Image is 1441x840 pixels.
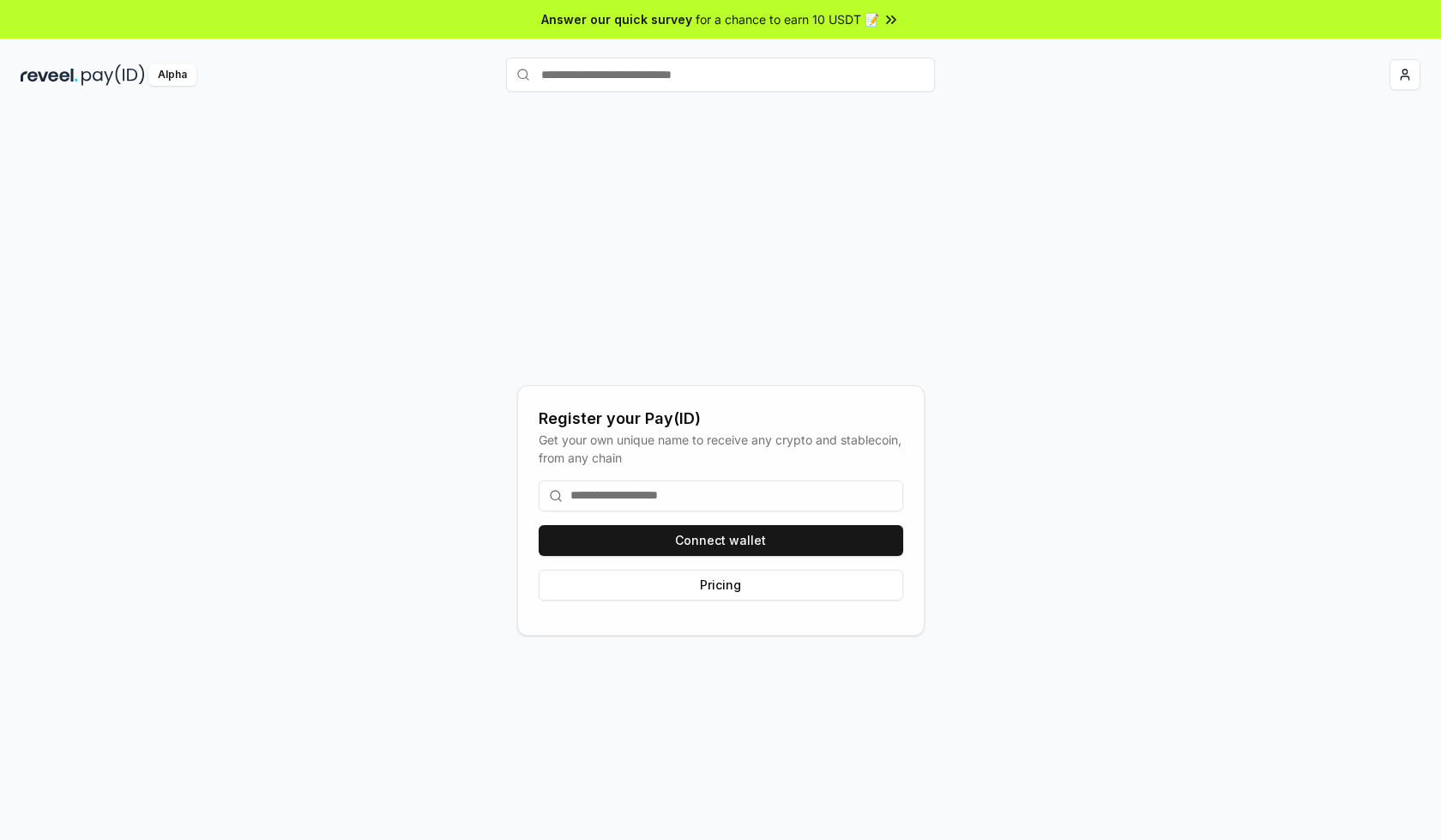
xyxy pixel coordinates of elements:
[539,431,903,467] div: Get your own unique name to receive any crypto and stablecoin, from any chain
[81,64,145,86] img: pay_id
[539,525,903,556] button: Connect wallet
[541,10,692,28] span: Answer our quick survey
[21,64,78,86] img: reveel_dark
[539,570,903,601] button: Pricing
[696,10,879,28] span: for a chance to earn 10 USDT 📝
[148,64,196,86] div: Alpha
[539,407,903,431] div: Register your Pay(ID)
